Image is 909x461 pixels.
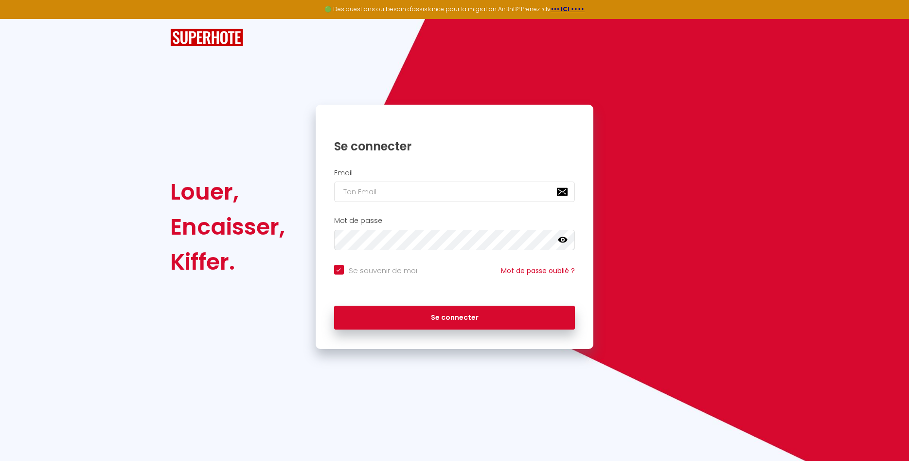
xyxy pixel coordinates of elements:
h1: Se connecter [334,139,575,154]
button: Se connecter [334,306,575,330]
div: Louer, [170,174,285,209]
div: Encaisser, [170,209,285,244]
a: Mot de passe oublié ? [501,266,575,276]
div: Kiffer. [170,244,285,279]
h2: Email [334,169,575,177]
a: >>> ICI <<<< [551,5,585,13]
input: Ton Email [334,182,575,202]
img: SuperHote logo [170,29,243,47]
h2: Mot de passe [334,217,575,225]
